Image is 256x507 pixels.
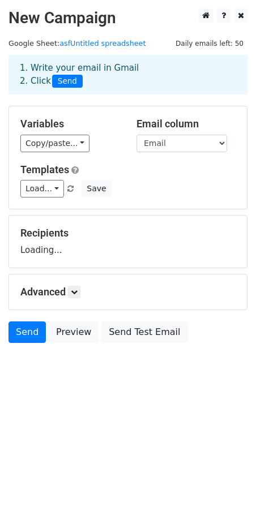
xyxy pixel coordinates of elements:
h5: Email column [136,118,236,130]
h2: New Campaign [8,8,248,28]
span: Daily emails left: 50 [172,37,248,50]
a: Send [8,321,46,343]
small: Google Sheet: [8,39,146,48]
a: Templates [20,164,69,175]
a: Daily emails left: 50 [172,39,248,48]
a: Preview [49,321,99,343]
a: Send Test Email [101,321,187,343]
h5: Recipients [20,227,236,239]
button: Save [82,180,111,197]
a: asfUntitled spreadsheet [59,39,146,48]
div: 1. Write your email in Gmail 2. Click [11,62,245,88]
h5: Advanced [20,286,236,298]
a: Load... [20,180,64,197]
h5: Variables [20,118,120,130]
div: Loading... [20,227,236,256]
a: Copy/paste... [20,135,89,152]
span: Send [52,75,83,88]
